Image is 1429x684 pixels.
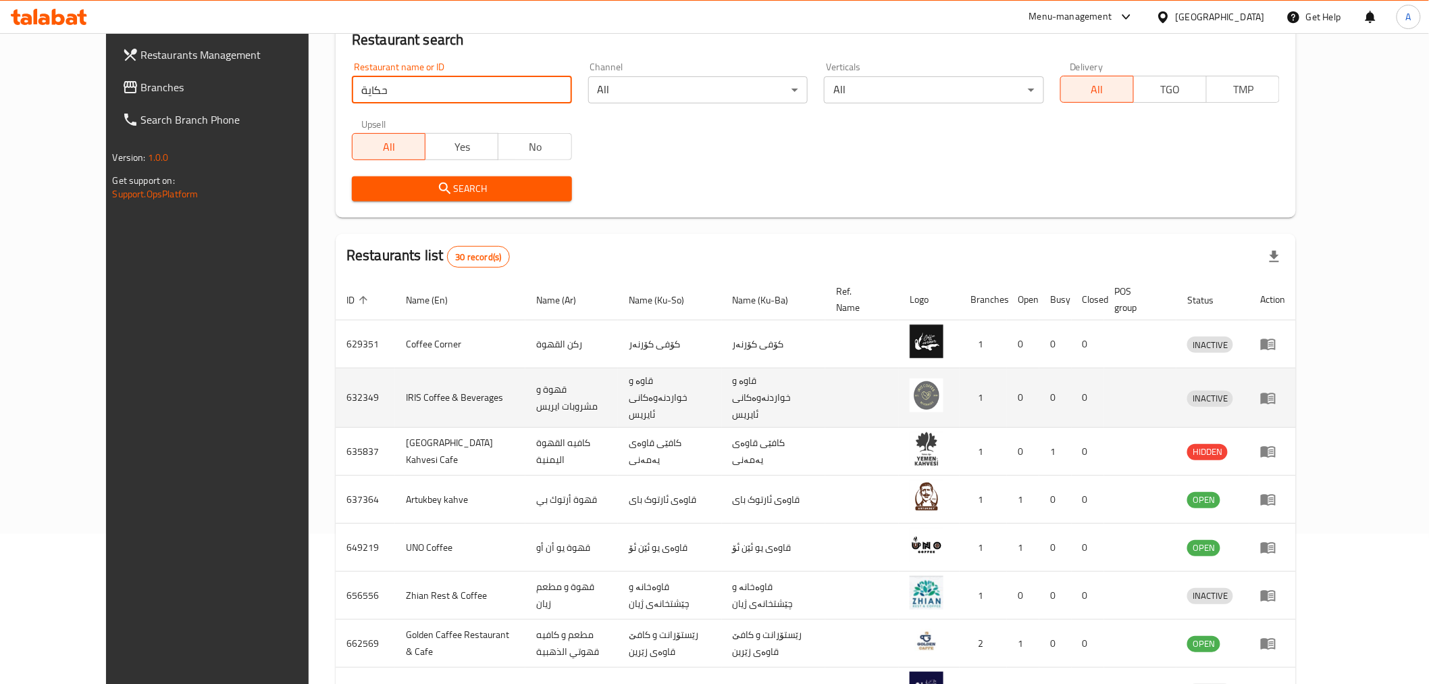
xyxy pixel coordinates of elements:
td: کۆفی کۆرنەر [618,320,721,368]
a: Support.OpsPlatform [113,185,199,203]
span: All [358,137,420,157]
span: Ref. Name [836,283,883,316]
td: 0 [1039,368,1072,428]
span: Branches [141,79,334,95]
span: TGO [1139,80,1201,99]
td: [GEOGRAPHIC_DATA] Kahvesi Cafe [395,428,525,476]
td: Golden Caffee Restaurant & Cafe [395,620,525,668]
button: Yes [425,133,498,160]
span: Name (Ku-So) [629,292,702,308]
button: No [498,133,571,160]
img: IRIS Coffee & Beverages [910,378,943,412]
td: 0 [1072,476,1104,524]
td: 0 [1072,428,1104,476]
img: Yemen Kahvesi Cafe [910,432,943,466]
label: Delivery [1070,62,1103,72]
span: INACTIVE [1187,337,1233,353]
span: Search Branch Phone [141,112,334,128]
td: 635837 [336,428,395,476]
a: Search Branch Phone [111,103,344,136]
td: 0 [1072,620,1104,668]
td: قاوەی ئارتوک بای [722,476,825,524]
span: Search [363,180,561,197]
td: قهوة أرتوك بي [525,476,618,524]
div: Menu-management [1029,9,1112,25]
td: 662569 [336,620,395,668]
div: Menu [1260,390,1285,406]
span: INACTIVE [1187,391,1233,406]
h2: Restaurant search [352,30,1280,50]
td: 0 [1072,524,1104,572]
td: 1 [960,428,1007,476]
span: HIDDEN [1187,444,1228,460]
div: Menu [1260,336,1285,352]
td: قهوة و مطعم زيان [525,572,618,620]
td: کۆفی کۆرنەر [722,320,825,368]
th: Closed [1072,279,1104,320]
div: Total records count [447,246,511,268]
td: 1 [1007,476,1039,524]
span: Yes [431,137,493,157]
th: Open [1007,279,1039,320]
td: 1 [960,524,1007,572]
button: All [352,133,425,160]
td: رێستۆرانت و کافێ قاوەی زێرین [722,620,825,668]
span: TMP [1212,80,1274,99]
span: A [1406,9,1411,24]
button: Search [352,176,572,201]
td: 1 [960,320,1007,368]
button: TMP [1206,76,1280,103]
td: 0 [1007,320,1039,368]
img: Zhian Rest & Coffee [910,576,943,610]
span: Name (Ku-Ba) [733,292,806,308]
span: Get support on: [113,172,175,189]
td: كافيه القهوة اليمنية [525,428,618,476]
div: OPEN [1187,540,1220,556]
td: 0 [1039,320,1072,368]
td: 1 [960,368,1007,428]
div: HIDDEN [1187,444,1228,460]
th: Action [1249,279,1296,320]
td: قهوة يو أن أو [525,524,618,572]
span: OPEN [1187,636,1220,652]
span: 1.0.0 [148,149,169,166]
span: Name (En) [406,292,465,308]
th: Branches [960,279,1007,320]
img: Golden Caffee Restaurant & Cafe [910,624,943,658]
span: No [504,137,566,157]
td: 0 [1007,572,1039,620]
div: Menu [1260,539,1285,556]
td: 1 [1007,620,1039,668]
td: 1 [960,572,1007,620]
td: کافێی قاوەی یەمەنی [722,428,825,476]
span: OPEN [1187,492,1220,508]
td: 656556 [336,572,395,620]
td: 649219 [336,524,395,572]
td: UNO Coffee [395,524,525,572]
td: 0 [1039,476,1072,524]
th: Logo [899,279,960,320]
td: قاوە و خواردنەوەکانى ئایریس [618,368,721,428]
td: 0 [1072,368,1104,428]
td: 1 [1007,524,1039,572]
td: قاوەخانە و چێشتخانەی ژیان [722,572,825,620]
span: OPEN [1187,540,1220,556]
td: قاوەی ئارتوک بای [618,476,721,524]
td: رێستۆرانت و کافێ قاوەی زێرین [618,620,721,668]
div: INACTIVE [1187,588,1233,604]
div: Export file [1258,241,1291,273]
a: Branches [111,71,344,103]
td: 0 [1039,620,1072,668]
td: ركن القهوة [525,320,618,368]
div: Menu [1260,443,1285,460]
td: Zhian Rest & Coffee [395,572,525,620]
h2: Restaurants list [346,245,510,268]
td: قاوەی یو ئێن ئۆ [722,524,825,572]
div: OPEN [1187,636,1220,652]
div: All [588,76,808,103]
button: All [1060,76,1134,103]
span: POS group [1115,283,1160,316]
button: TGO [1133,76,1207,103]
td: 0 [1072,572,1104,620]
span: All [1066,80,1128,99]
